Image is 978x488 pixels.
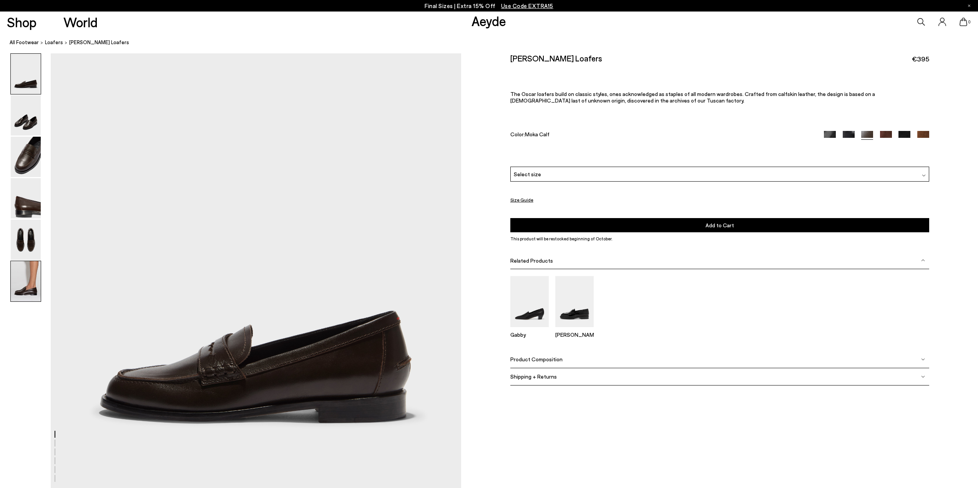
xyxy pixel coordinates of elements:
[11,178,41,218] img: Oscar Leather Loafers - Image 4
[510,356,563,362] span: Product Composition
[11,261,41,301] img: Oscar Leather Loafers - Image 6
[514,170,541,178] span: Select size
[960,18,967,26] a: 0
[510,53,602,63] h2: [PERSON_NAME] Loafers
[10,38,39,46] a: All Footwear
[510,91,875,104] span: The Oscar loafers build on classic styles, ones acknowledged as staples of all modern wardrobes. ...
[510,131,810,140] div: Color:
[922,174,926,177] img: svg%3E
[921,375,925,379] img: svg%3E
[11,220,41,260] img: Oscar Leather Loafers - Image 5
[706,222,734,228] span: Add to Cart
[472,13,506,29] a: Aeyde
[69,38,129,46] span: [PERSON_NAME] Loafers
[912,54,929,64] span: €395
[967,20,971,24] span: 0
[11,54,41,94] img: Oscar Leather Loafers - Image 1
[510,276,549,327] img: Gabby Almond-Toe Loafers
[510,322,549,338] a: Gabby Almond-Toe Loafers Gabby
[555,276,594,327] img: Leon Loafers
[501,2,553,9] span: Navigate to /collections/ss25-final-sizes
[555,322,594,338] a: Leon Loafers [PERSON_NAME]
[510,257,553,264] span: Related Products
[425,1,553,11] p: Final Sizes | Extra 15% Off
[45,38,63,46] a: Loafers
[63,15,98,29] a: World
[525,131,550,137] span: Moka Calf
[555,331,594,338] p: [PERSON_NAME]
[510,218,929,232] button: Add to Cart
[7,15,37,29] a: Shop
[921,258,925,262] img: svg%3E
[45,39,63,45] span: Loafers
[510,331,549,338] p: Gabby
[510,195,533,205] button: Size Guide
[11,137,41,177] img: Oscar Leather Loafers - Image 3
[921,357,925,361] img: svg%3E
[510,373,557,380] span: Shipping + Returns
[10,32,978,53] nav: breadcrumb
[11,95,41,136] img: Oscar Leather Loafers - Image 2
[510,235,929,242] p: This product will be restocked beginning of October.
